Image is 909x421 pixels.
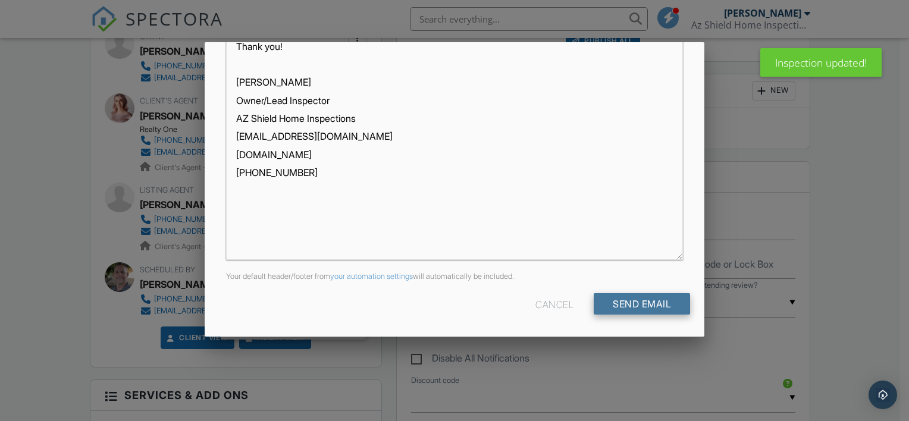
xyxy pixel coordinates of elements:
div: Open Intercom Messenger [869,381,897,409]
p: Owner/Lead Inspector [236,94,673,107]
div: Cancel [535,293,573,315]
p: AZ Shield Home Inspections [236,112,673,125]
p: [PHONE_NUMBER] [236,166,673,179]
p: Thank you! [236,40,673,53]
a: your automation settings [330,272,413,281]
p: [EMAIL_ADDRESS][DOMAIN_NAME] [236,130,673,143]
input: Send Email [594,293,690,315]
div: Your default header/footer from will automatically be included. [219,272,690,281]
p: [DOMAIN_NAME] [236,148,673,161]
p: [PERSON_NAME] [236,76,673,89]
div: Inspection updated! [760,48,882,77]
